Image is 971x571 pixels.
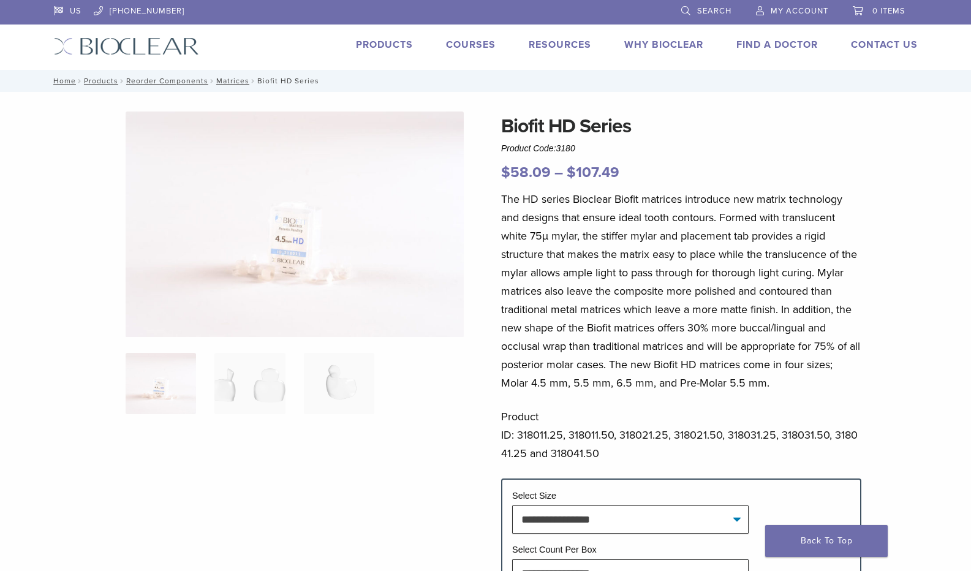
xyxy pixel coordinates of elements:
label: Select Count Per Box [512,545,597,554]
a: Products [84,77,118,85]
img: Posterior Biofit HD Series Matrices [126,112,464,338]
img: Posterior-Biofit-HD-Series-Matrices-324x324.jpg [126,353,196,414]
img: Biofit HD Series - Image 3 [304,353,374,414]
span: / [76,78,84,84]
a: Find A Doctor [736,39,818,51]
a: Reorder Components [126,77,208,85]
p: The HD series Bioclear Biofit matrices introduce new matrix technology and designs that ensure id... [501,190,861,392]
a: Why Bioclear [624,39,703,51]
img: Bioclear [54,37,199,55]
nav: Biofit HD Series [45,70,927,92]
span: Search [697,6,731,16]
bdi: 58.09 [501,164,551,181]
h1: Biofit HD Series [501,112,861,141]
span: / [118,78,126,84]
span: – [554,164,563,181]
span: / [208,78,216,84]
a: Courses [446,39,496,51]
label: Select Size [512,491,556,501]
a: Contact Us [851,39,918,51]
a: Back To Top [765,525,888,557]
span: / [249,78,257,84]
a: Matrices [216,77,249,85]
span: $ [567,164,576,181]
span: 0 items [872,6,905,16]
span: Product Code: [501,143,575,153]
a: Products [356,39,413,51]
p: Product ID: 318011.25, 318011.50, 318021.25, 318021.50, 318031.25, 318031.50, 318041.25 and 31804... [501,407,861,463]
a: Home [50,77,76,85]
bdi: 107.49 [567,164,619,181]
span: My Account [771,6,828,16]
a: Resources [529,39,591,51]
span: 3180 [556,143,575,153]
img: Biofit HD Series - Image 2 [214,353,285,414]
span: $ [501,164,510,181]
